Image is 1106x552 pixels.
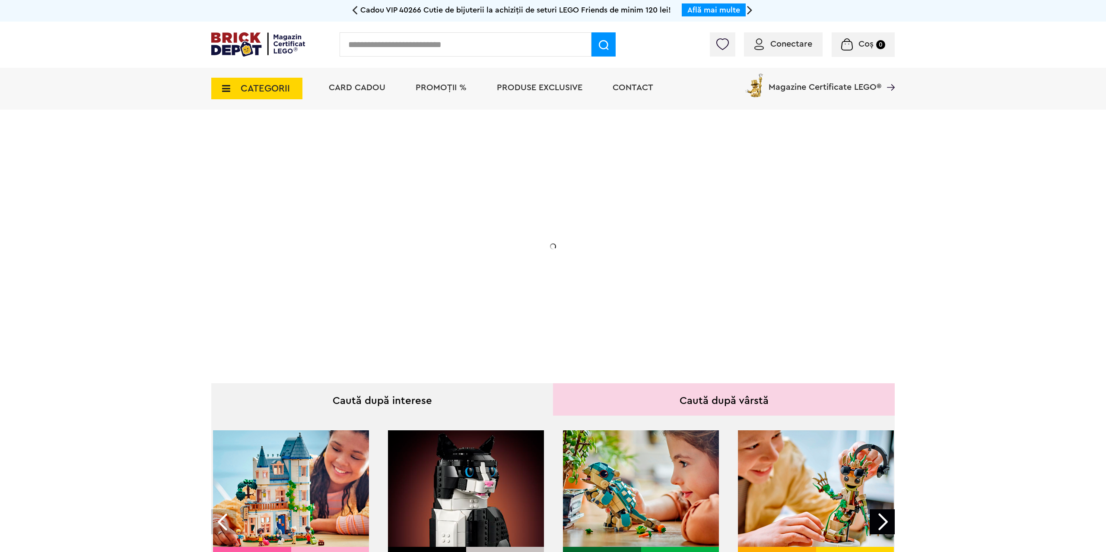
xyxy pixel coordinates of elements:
div: Caută după vârstă [553,383,895,416]
a: PROMOȚII % [416,83,467,92]
a: Card Cadou [329,83,385,92]
a: Conectare [754,40,812,48]
span: Cadou VIP 40266 Cutie de bijuterii la achiziții de seturi LEGO Friends de minim 120 lei! [360,6,671,14]
small: 0 [876,40,885,49]
a: Produse exclusive [497,83,582,92]
a: Află mai multe [687,6,740,14]
a: Contact [613,83,653,92]
span: CATEGORII [241,84,290,93]
h1: Cadou VIP 40772 [273,196,445,227]
div: Caută după interese [211,383,553,416]
a: Magazine Certificate LEGO® [881,72,895,80]
span: Magazine Certificate LEGO® [769,72,881,91]
div: Află detalii [273,291,445,302]
h2: Seria de sărbători: Fantomă luminoasă. Promoția este valabilă în perioada [DATE] - [DATE]. [273,235,445,271]
span: Conectare [770,40,812,48]
span: Coș [858,40,874,48]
